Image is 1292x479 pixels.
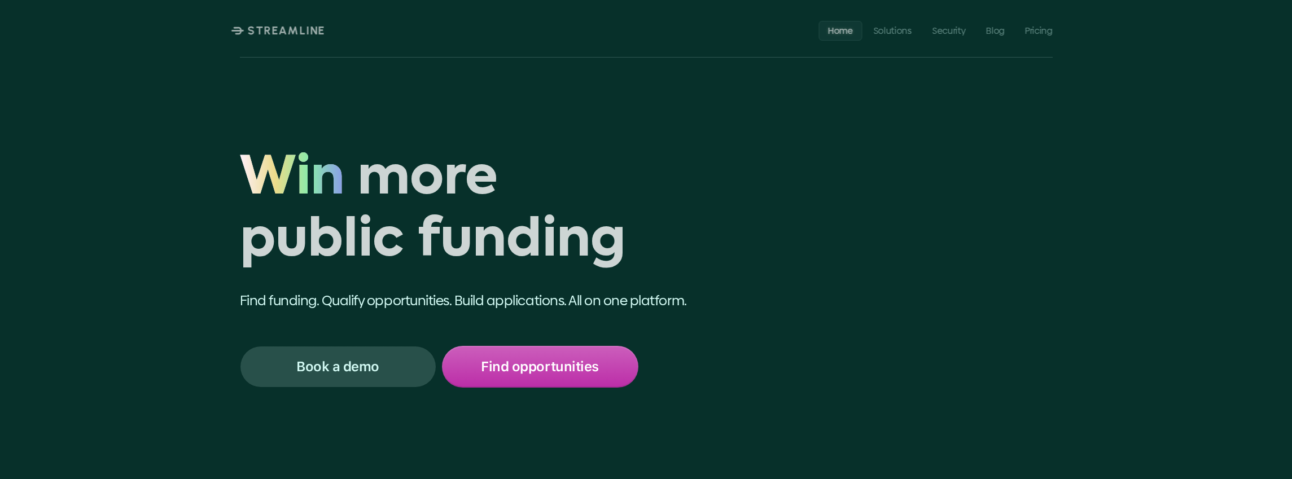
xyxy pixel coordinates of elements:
[247,24,325,37] p: STREAMLINE
[827,25,853,36] p: Home
[240,148,756,273] h1: Win more public funding
[818,20,862,40] a: Home
[873,25,912,36] p: Solutions
[977,20,1014,40] a: Blog
[986,25,1005,36] p: Blog
[1015,20,1061,40] a: Pricing
[240,291,756,310] p: Find funding. Qualify opportunities. Build applications. All on one platform.
[442,346,638,388] a: Find opportunities
[231,24,325,37] a: STREAMLINE
[240,148,344,210] span: Win
[296,359,379,374] p: Book a demo
[923,20,974,40] a: Security
[1024,25,1052,36] p: Pricing
[932,25,965,36] p: Security
[481,359,598,374] p: Find opportunities
[240,346,436,388] a: Book a demo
